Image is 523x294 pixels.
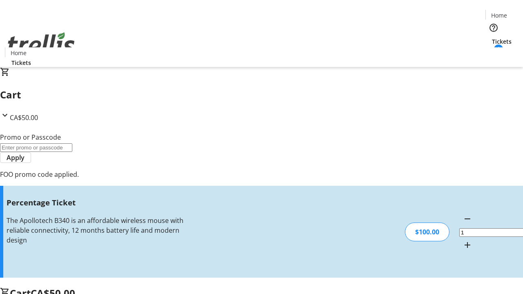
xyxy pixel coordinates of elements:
[11,58,31,67] span: Tickets
[7,153,25,163] span: Apply
[459,237,476,253] button: Increment by one
[7,197,185,208] h3: Percentage Ticket
[405,223,449,241] div: $100.00
[485,37,518,46] a: Tickets
[486,11,512,20] a: Home
[491,11,507,20] span: Home
[485,20,502,36] button: Help
[5,23,78,64] img: Orient E2E Organization gAGAplvE66's Logo
[485,46,502,62] button: Cart
[459,211,476,227] button: Decrement by one
[11,49,27,57] span: Home
[10,113,38,122] span: CA$50.00
[5,49,31,57] a: Home
[5,58,38,67] a: Tickets
[492,37,512,46] span: Tickets
[7,216,185,245] div: The Apollotech B340 is an affordable wireless mouse with reliable connectivity, 12 months battery...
